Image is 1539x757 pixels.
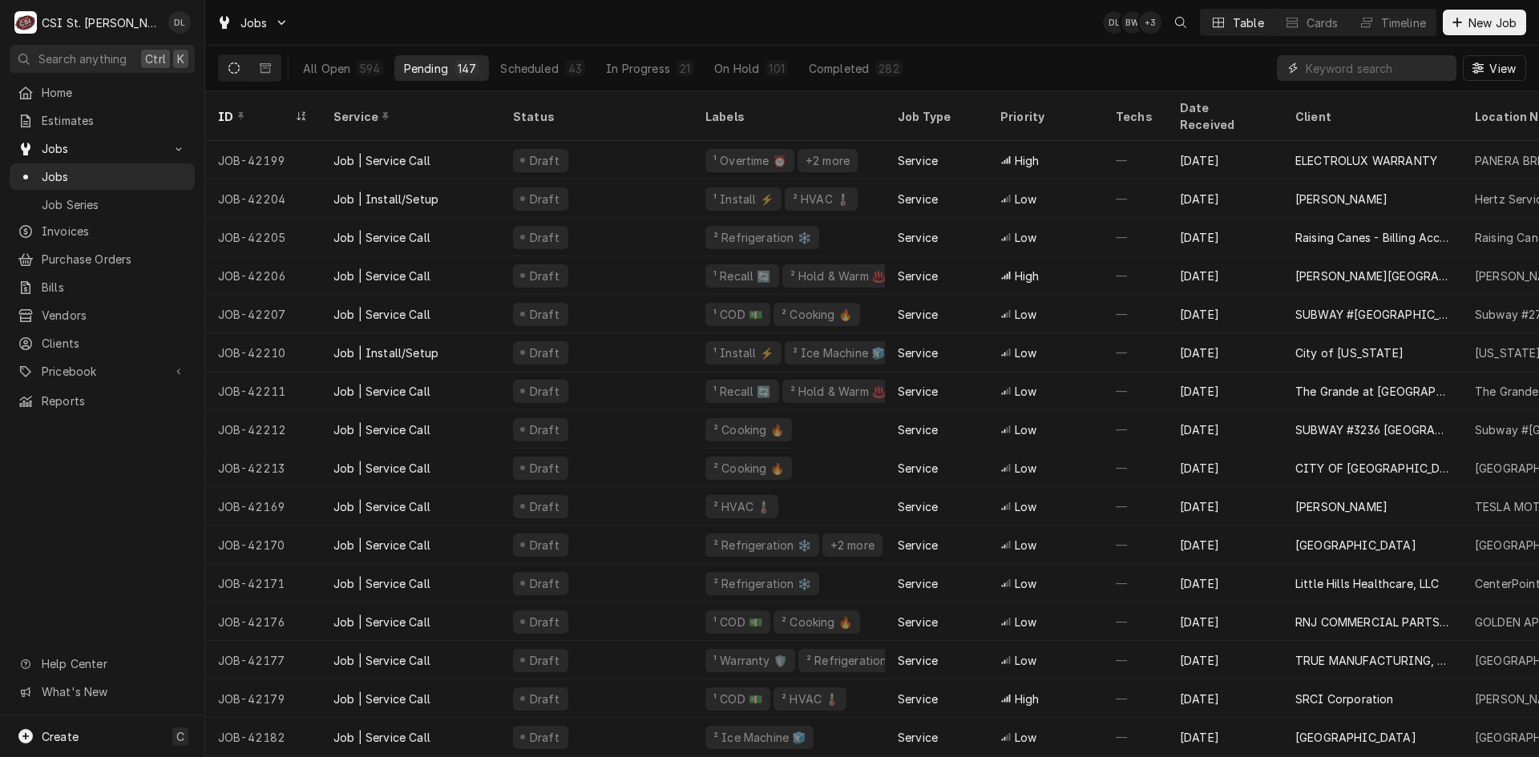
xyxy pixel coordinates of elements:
div: ² Cooking 🔥 [712,421,786,438]
div: — [1103,602,1167,641]
div: David Lindsey's Avatar [168,11,191,34]
div: ² Ice Machine 🧊 [791,344,887,361]
div: [PERSON_NAME][GEOGRAPHIC_DATA] [1295,268,1449,284]
div: JOB-42179 [205,679,321,718]
div: DL [1103,11,1125,34]
div: +2 more [829,537,876,554]
div: — [1103,718,1167,756]
div: Service [898,460,938,477]
div: [DATE] [1167,372,1282,410]
span: Jobs [42,140,163,157]
div: Pending [404,60,448,77]
div: David Lindsey's Avatar [1103,11,1125,34]
div: ² HVAC 🌡️ [712,498,772,515]
div: Little Hills Healthcare, LLC [1295,575,1439,592]
div: [DATE] [1167,449,1282,487]
div: — [1103,218,1167,256]
div: JOB-42211 [205,372,321,410]
div: Draft [527,498,562,515]
span: Clients [42,335,187,352]
div: Service [898,729,938,746]
div: Job | Service Call [333,460,430,477]
div: — [1103,372,1167,410]
span: Low [1015,421,1036,438]
div: — [1103,333,1167,372]
div: JOB-42212 [205,410,321,449]
div: ² HVAC 🌡️ [791,191,851,207]
div: JOB-42213 [205,449,321,487]
button: Open search [1168,10,1194,35]
span: Low [1015,229,1036,246]
div: — [1103,679,1167,718]
div: [DATE] [1167,141,1282,179]
div: ¹ Recall 🔄 [712,383,773,400]
div: — [1103,487,1167,525]
div: ² Ice Machine 🧊 [712,729,807,746]
div: [GEOGRAPHIC_DATA] [1295,729,1416,746]
div: JOB-42199 [205,141,321,179]
div: The Grande at [GEOGRAPHIC_DATA] [1295,383,1449,400]
div: Brad Wicks's Avatar [1121,11,1144,34]
div: ID [218,108,292,125]
div: [DATE] [1167,333,1282,372]
span: Jobs [240,14,268,31]
span: New Job [1465,14,1520,31]
div: Draft [527,614,562,630]
div: — [1103,141,1167,179]
span: Bills [42,279,187,296]
div: Service [898,691,938,707]
div: Status [513,108,677,125]
a: Purchase Orders [10,246,195,272]
div: [DATE] [1167,718,1282,756]
div: Date Received [1180,99,1266,133]
div: Timeline [1381,14,1426,31]
div: [DATE] [1167,295,1282,333]
span: Purchase Orders [42,251,187,268]
div: ¹ COD 💵 [712,306,764,323]
div: ¹ Install ⚡️ [712,344,775,361]
div: JOB-42169 [205,487,321,525]
div: JOB-42171 [205,564,321,602]
div: ¹ COD 💵 [712,691,764,707]
div: Completed [809,60,869,77]
div: JOB-42206 [205,256,321,295]
div: Job | Service Call [333,575,430,592]
div: ELECTROLUX WARRANTY [1295,152,1437,169]
div: JOB-42170 [205,525,321,564]
div: ¹ Recall 🔄 [712,268,773,284]
div: [GEOGRAPHIC_DATA] [1295,537,1416,554]
div: [DATE] [1167,410,1282,449]
div: Scheduled [500,60,558,77]
span: Low [1015,652,1036,669]
div: ² Refrigeration ❄️ [712,229,813,246]
span: Estimates [42,112,187,129]
div: [DATE] [1167,218,1282,256]
div: [DATE] [1167,602,1282,641]
span: Low [1015,729,1036,746]
div: Cards [1307,14,1339,31]
div: Job | Service Call [333,229,430,246]
div: Draft [527,229,562,246]
div: JOB-42176 [205,602,321,641]
div: — [1103,179,1167,218]
div: Service [898,344,938,361]
div: +2 more [804,152,851,169]
div: Draft [527,383,562,400]
a: Reports [10,388,195,414]
span: Low [1015,383,1036,400]
span: Home [42,84,187,101]
div: Job | Service Call [333,421,430,438]
div: Draft [527,344,562,361]
a: Go to Help Center [10,650,195,677]
div: Service [898,537,938,554]
span: Low [1015,575,1036,592]
a: Home [10,79,195,106]
div: In Progress [606,60,670,77]
div: [DATE] [1167,641,1282,679]
div: Service [898,421,938,438]
div: 594 [360,60,379,77]
span: High [1015,152,1040,169]
div: RNJ COMMERCIAL PARTS LLC [1295,614,1449,630]
a: Bills [10,274,195,300]
div: Service [898,652,938,669]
